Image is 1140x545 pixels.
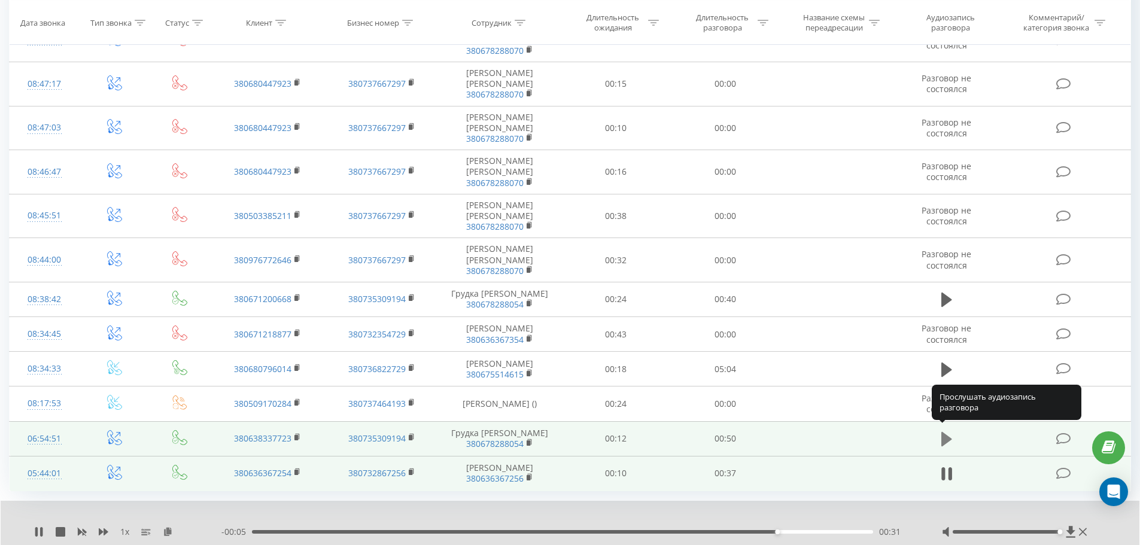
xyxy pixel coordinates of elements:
div: 08:47:17 [22,72,68,96]
a: 380737667297 [348,166,406,177]
span: Разговор не состоялся [922,392,971,415]
div: 08:47:03 [22,116,68,139]
a: 380680447923 [234,34,291,45]
td: 00:00 [671,386,780,421]
a: 380638337723 [234,433,291,444]
a: 380735309194 [348,433,406,444]
a: 380671200668 [234,293,291,305]
a: 380737667297 [348,78,406,89]
a: 380678288070 [466,221,524,232]
td: 00:24 [561,386,671,421]
div: Accessibility label [775,529,780,534]
a: 380680796014 [234,363,291,375]
td: 00:00 [671,106,780,150]
a: 380736822729 [348,363,406,375]
span: Разговор не состоялся [922,117,971,139]
td: 00:50 [671,421,780,456]
td: 00:32 [561,238,671,282]
td: Грудка [PERSON_NAME] [439,421,561,456]
a: 380678288054 [466,438,524,449]
a: 380680447923 [234,78,291,89]
a: 380678288070 [466,177,524,188]
div: 08:38:42 [22,288,68,311]
a: 380509170284 [234,398,291,409]
div: 08:44:00 [22,248,68,272]
div: Open Intercom Messenger [1099,477,1128,506]
div: Дата звонка [20,17,65,28]
a: 380737667297 [348,122,406,133]
div: Статус [165,17,189,28]
div: Прослушать аудиозапись разговора [932,385,1081,420]
span: Разговор не состоялся [922,322,971,345]
a: 380678288070 [466,133,524,144]
div: Тип звонка [90,17,132,28]
a: 380735309194 [348,293,406,305]
span: Разговор не состоялся [922,72,971,95]
td: 00:10 [561,106,671,150]
td: 00:00 [671,62,780,106]
a: 380737667297 [348,34,406,45]
td: 00:00 [671,194,780,238]
a: 380503385211 [234,210,291,221]
a: 380680447923 [234,122,291,133]
td: 00:24 [561,282,671,316]
a: 380976772646 [234,254,291,266]
div: Аудиозапись разговора [911,13,989,33]
div: 06:54:51 [22,427,68,450]
a: 380737464193 [348,398,406,409]
td: [PERSON_NAME] [PERSON_NAME] [439,150,561,194]
td: 00:00 [671,317,780,352]
td: 00:15 [561,62,671,106]
div: 08:34:45 [22,322,68,346]
td: 00:38 [561,194,671,238]
a: 380678288070 [466,89,524,100]
td: [PERSON_NAME] [439,352,561,386]
div: Сотрудник [472,17,512,28]
a: 380671218877 [234,328,291,340]
a: 380636367254 [234,467,291,479]
div: 08:34:33 [22,357,68,380]
a: 380636367354 [466,334,524,345]
span: Разговор не состоялся [922,205,971,227]
div: 08:45:51 [22,204,68,227]
td: 00:00 [671,238,780,282]
div: Длительность разговора [691,13,755,33]
td: 00:00 [671,150,780,194]
div: 08:17:53 [22,392,68,415]
td: Грудка [PERSON_NAME] [439,282,561,316]
td: [PERSON_NAME] [PERSON_NAME] [439,62,561,106]
div: Название схемы переадресации [802,13,866,33]
a: 380732354729 [348,328,406,340]
span: Разговор не состоялся [922,29,971,51]
td: 00:43 [561,317,671,352]
div: Длительность ожидания [581,13,645,33]
td: 00:10 [561,456,671,491]
td: [PERSON_NAME] () [439,386,561,421]
a: 380680447923 [234,166,291,177]
div: Бизнес номер [347,17,399,28]
a: 380678288070 [466,45,524,56]
a: 380678288070 [466,265,524,276]
td: [PERSON_NAME] [439,456,561,491]
a: 380737667297 [348,254,406,266]
td: [PERSON_NAME] [PERSON_NAME] [439,106,561,150]
td: 00:37 [671,456,780,491]
a: 380732867256 [348,467,406,479]
a: 380737667297 [348,210,406,221]
span: 00:31 [879,526,901,538]
span: Разговор не состоялся [922,248,971,270]
div: Комментарий/категория звонка [1022,13,1092,33]
td: [PERSON_NAME] [PERSON_NAME] [439,194,561,238]
td: 00:40 [671,282,780,316]
td: 00:18 [561,352,671,386]
div: Accessibility label [1057,529,1062,534]
div: 08:46:47 [22,160,68,184]
span: Разговор не состоялся [922,160,971,182]
span: 1 x [120,526,129,538]
td: [PERSON_NAME] [PERSON_NAME] [439,238,561,282]
td: [PERSON_NAME] [439,317,561,352]
td: 05:04 [671,352,780,386]
td: 00:12 [561,421,671,456]
div: 05:44:01 [22,462,68,485]
div: Клиент [246,17,272,28]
